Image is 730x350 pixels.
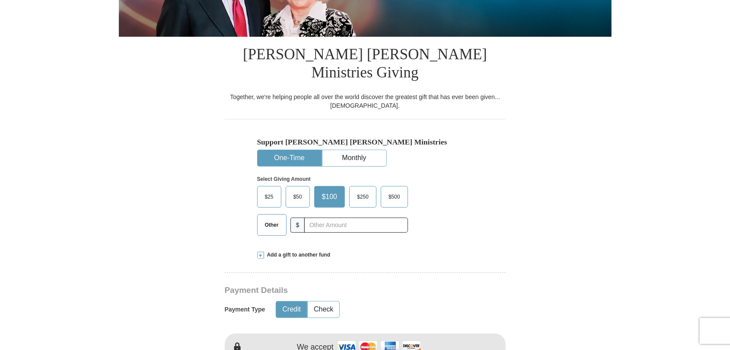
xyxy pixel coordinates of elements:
span: $500 [384,190,405,203]
span: $250 [353,190,373,203]
h1: [PERSON_NAME] [PERSON_NAME] Ministries Giving [225,37,506,93]
span: $100 [318,190,342,203]
button: Monthly [322,150,386,166]
span: $50 [289,190,306,203]
input: Other Amount [304,218,408,233]
span: $ [290,218,305,233]
h5: Support [PERSON_NAME] [PERSON_NAME] Ministries [257,138,473,147]
span: $25 [261,190,278,203]
button: One-Time [258,150,322,166]
button: Credit [276,302,307,318]
div: Together, we're helping people all over the world discover the greatest gift that has ever been g... [225,93,506,110]
h5: Payment Type [225,306,265,313]
h3: Payment Details [225,286,445,295]
span: Add a gift to another fund [264,251,331,259]
span: Other [261,218,283,231]
button: Check [308,302,339,318]
strong: Select Giving Amount [257,176,311,182]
